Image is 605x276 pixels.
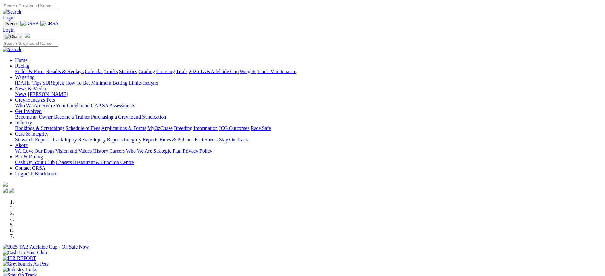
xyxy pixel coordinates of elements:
a: Syndication [142,114,166,120]
a: Cash Up Your Club [15,160,55,165]
a: History [93,148,108,154]
a: Bar & Dining [15,154,43,159]
img: Greyhounds As Pets [3,261,49,267]
img: 2025 TAB Adelaide Cup - On Sale Now [3,244,89,250]
img: IER REPORT [3,255,36,261]
a: Stay On Track [219,137,248,142]
a: News & Media [15,86,46,91]
input: Search [3,3,58,9]
a: Schedule of Fees [66,126,100,131]
a: Who We Are [15,103,41,108]
span: Menu [6,21,17,26]
a: About [15,143,28,148]
img: twitter.svg [9,188,14,193]
img: facebook.svg [3,188,8,193]
a: Home [15,57,27,63]
div: Bar & Dining [15,160,602,165]
a: Get Involved [15,109,42,114]
img: GRSA [40,21,59,26]
img: Cash Up Your Club [3,250,47,255]
a: MyOzChase [147,126,173,131]
a: 2025 TAB Adelaide Cup [189,69,239,74]
a: Track Injury Rebate [52,137,92,142]
div: Greyhounds as Pets [15,103,602,109]
a: Become an Owner [15,114,53,120]
img: logo-grsa-white.png [25,33,30,38]
a: Login To Blackbook [15,171,57,176]
a: Login [3,15,14,20]
a: We Love Our Dogs [15,148,54,154]
a: Racing [15,63,29,68]
img: Industry Links [3,267,37,273]
img: logo-grsa-white.png [3,182,8,187]
a: Race Safe [251,126,271,131]
a: Fact Sheets [195,137,218,142]
a: Results & Replays [46,69,84,74]
a: How To Bet [66,80,90,85]
button: Toggle navigation [3,33,23,40]
img: Search [3,47,21,52]
a: Integrity Reports [124,137,158,142]
a: Trials [176,69,187,74]
a: Stewards Reports [15,137,50,142]
a: Injury Reports [93,137,123,142]
a: Contact GRSA [15,165,45,171]
div: Care & Integrity [15,137,602,143]
a: Track Maintenance [257,69,296,74]
a: Login [3,27,14,32]
button: Toggle navigation [3,21,19,27]
a: Careers [109,148,125,154]
a: Rules & Policies [159,137,193,142]
a: Care & Integrity [15,131,49,137]
a: Fields & Form [15,69,45,74]
a: ICG Outcomes [219,126,249,131]
a: News [15,91,26,97]
div: Get Involved [15,114,602,120]
a: Breeding Information [174,126,218,131]
a: GAP SA Assessments [91,103,135,108]
div: About [15,148,602,154]
a: Statistics [119,69,137,74]
div: Racing [15,69,602,74]
div: News & Media [15,91,602,97]
a: Become a Trainer [54,114,90,120]
a: Calendar [85,69,103,74]
a: [PERSON_NAME] [28,91,68,97]
a: Retire Your Greyhound [43,103,90,108]
a: Minimum Betting Limits [91,80,142,85]
div: Wagering [15,80,602,86]
a: Coursing [156,69,175,74]
a: [DATE] Tips [15,80,41,85]
a: Vision and Values [55,148,92,154]
a: Wagering [15,74,35,80]
a: Who We Are [126,148,152,154]
a: Privacy Policy [183,148,212,154]
a: Grading [139,69,155,74]
a: Greyhounds as Pets [15,97,55,103]
a: Tracks [104,69,118,74]
a: Weights [240,69,256,74]
a: Chasers Restaurant & Function Centre [56,160,134,165]
a: Purchasing a Greyhound [91,114,141,120]
a: Bookings & Scratchings [15,126,64,131]
img: Search [3,9,21,15]
a: Strategic Plan [153,148,181,154]
a: Isolynx [143,80,158,85]
a: Industry [15,120,32,125]
input: Search [3,40,58,47]
a: SUREpick [43,80,64,85]
img: Close [5,34,21,39]
a: Applications & Forms [101,126,146,131]
div: Industry [15,126,602,131]
img: GRSA [20,21,39,26]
